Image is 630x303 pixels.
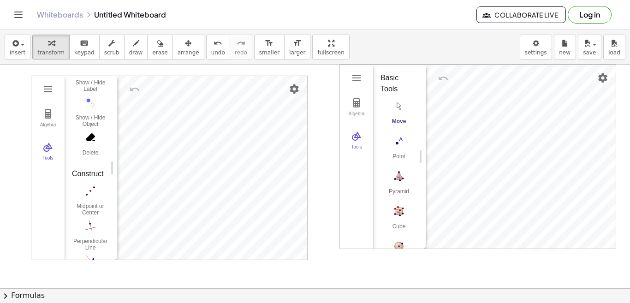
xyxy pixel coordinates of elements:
div: Cube [380,223,417,236]
i: format_size [265,38,273,49]
span: arrange [178,49,199,56]
span: scrub [104,49,119,56]
div: Midpoint or Center [72,203,109,216]
button: save [578,35,601,59]
button: Perpendicular Bisector. Select two points or one segment [72,253,109,286]
span: save [583,49,596,56]
button: Show / Hide Label. Select object [72,59,109,93]
i: keyboard [80,38,89,49]
div: Point [380,153,417,166]
div: 3D Calculator [339,65,616,249]
button: redoredo [230,35,252,59]
button: Show / Hide Object. Select objects to hide, then switch to another tool [72,95,109,128]
div: Construct [72,168,103,179]
button: format_sizelarger [284,35,310,59]
span: fullscreen [317,49,344,56]
button: format_sizesmaller [254,35,285,59]
button: Settings [286,81,303,97]
button: Delete. Select object which should be deleted [72,130,109,163]
i: undo [214,38,222,49]
div: Algebra [342,111,371,124]
div: Delete [72,149,109,162]
button: Toggle navigation [11,7,26,22]
button: insert [5,35,30,59]
button: Midpoint or Center. Select two points, a segment, circle or conic [72,183,109,216]
i: format_size [293,38,302,49]
div: Perpendicular Line [72,238,109,251]
button: Pyramid. Select a polygon for bottom, then select top point [380,168,417,202]
div: Geometry [31,76,308,260]
button: Move. Drag or select object [380,98,417,131]
span: insert [10,49,25,56]
a: Whiteboards [37,10,83,19]
button: settings [520,35,552,59]
div: Show / Hide Object [72,114,109,127]
span: larger [289,49,305,56]
div: Pyramid [380,188,417,201]
span: erase [152,49,167,56]
button: Sphere: Center & Point. Select center point, then point on sphere [380,238,417,272]
button: Collaborate Live [476,6,566,23]
div: Show / Hide Label [72,79,109,92]
button: new [554,35,576,59]
span: transform [37,49,65,56]
button: Point. Select position or line, function, or curve [380,133,417,166]
button: Undo [435,70,452,87]
div: Tools [33,155,63,168]
button: erase [147,35,172,59]
span: keypad [74,49,95,56]
span: draw [129,49,143,56]
img: Main Menu [42,83,53,95]
button: arrange [172,35,204,59]
span: load [608,49,620,56]
button: keyboardkeypad [69,35,100,59]
button: scrub [99,35,125,59]
div: Tools [342,144,371,157]
div: Basic Tools [380,72,411,95]
button: Perpendicular Line. Select perpendicular line and point [72,218,109,251]
span: settings [525,49,547,56]
button: fullscreen [312,35,349,59]
span: redo [235,49,247,56]
div: Algebra [33,122,63,135]
button: draw [124,35,148,59]
canvas: Graphics View 1 [118,76,307,260]
span: Collaborate Live [484,11,558,19]
button: Undo [126,81,143,98]
span: new [559,49,571,56]
div: Move [380,118,417,131]
button: Cube. Select two points or other corresponding objects [380,203,417,237]
button: Log in [568,6,612,24]
span: undo [211,49,225,56]
button: Settings [594,70,611,86]
button: undoundo [206,35,230,59]
span: smaller [259,49,279,56]
img: Main Menu [351,72,362,83]
canvas: 3D View [426,65,616,249]
button: transform [32,35,70,59]
button: load [603,35,625,59]
i: redo [237,38,245,49]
